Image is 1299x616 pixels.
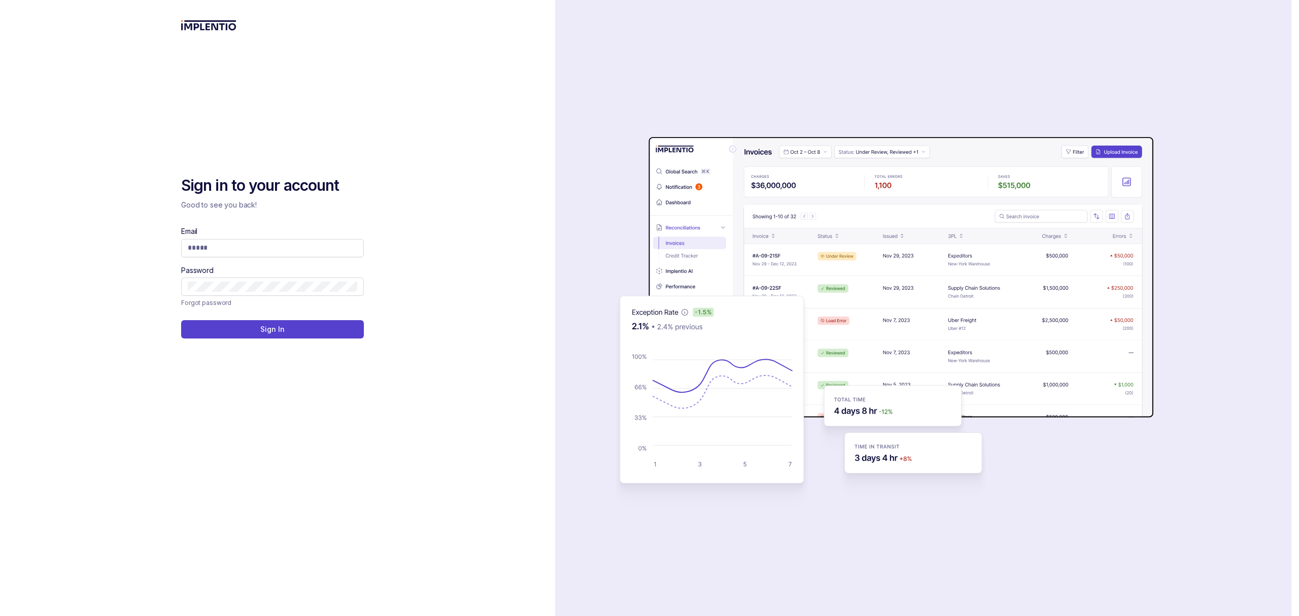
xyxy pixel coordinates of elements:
p: Good to see you back! [181,200,364,210]
a: Link Forgot password [181,298,231,308]
label: Email [181,226,197,236]
p: Forgot password [181,298,231,308]
p: Sign In [260,324,284,334]
h2: Sign in to your account [181,176,364,196]
img: signin-background.svg [584,105,1157,511]
label: Password [181,265,214,276]
img: logo [181,20,236,30]
button: Sign In [181,320,364,338]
